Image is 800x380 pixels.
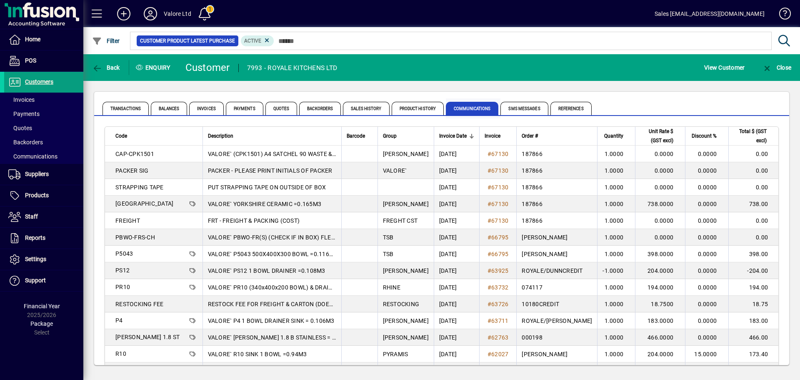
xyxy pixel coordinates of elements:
[728,146,778,162] td: 0.00
[208,351,307,357] span: VALORE` R10 SINK 1 BOWL =0.94M3
[24,303,60,310] span: Financial Year
[685,162,728,179] td: 0.0000
[491,234,508,241] span: 66795
[115,234,155,241] span: PBWO-FRS-CH
[635,246,685,262] td: 398.0000
[487,251,491,257] span: #
[728,262,778,279] td: -204.00
[487,317,491,324] span: #
[635,296,685,312] td: 18.7500
[491,317,508,324] span: 63711
[383,334,429,341] span: [PERSON_NAME]
[4,206,83,227] a: Staff
[25,78,53,85] span: Customers
[728,196,778,212] td: 738.00
[516,329,597,346] td: 000198
[734,127,767,145] span: Total $ (GST excl)
[434,196,479,212] td: [DATE]
[25,57,36,64] span: POS
[485,299,512,309] a: #63726
[635,146,685,162] td: 0.0000
[762,64,791,71] span: Close
[491,251,508,257] span: 66795
[434,179,479,196] td: [DATE]
[491,201,508,207] span: 67130
[597,279,635,296] td: 1.0000
[434,212,479,229] td: [DATE]
[685,279,728,296] td: 0.0000
[685,329,728,346] td: 0.0000
[92,38,120,44] span: Filter
[522,131,592,141] div: Order #
[244,38,261,44] span: Active
[728,179,778,196] td: 0.00
[635,262,685,279] td: 204.0000
[487,201,491,207] span: #
[690,131,724,141] div: Discount %
[383,131,397,141] span: Group
[597,229,635,246] td: 1.0000
[208,251,338,257] span: VALORE` P5043 500X400X300 BOWL =0.116M3
[4,270,83,291] a: Support
[635,362,685,379] td: 204.0000
[487,284,491,291] span: #
[115,151,154,157] span: CAP-CPK1501
[434,279,479,296] td: [DATE]
[597,162,635,179] td: 1.0000
[434,362,479,379] td: [DATE]
[602,131,631,141] div: Quantity
[516,229,597,246] td: [PERSON_NAME]
[25,213,38,220] span: Staff
[115,301,164,307] span: RESTOCKING FEE
[640,127,681,145] div: Unit Rate $ (GST excl)
[115,317,123,324] span: P4
[4,135,83,149] a: Backorders
[247,61,337,75] div: 7993 - ROYALE KITCHENS LTD
[597,246,635,262] td: 1.0000
[392,102,444,115] span: Product History
[487,217,491,224] span: #
[383,267,429,274] span: [PERSON_NAME]
[164,7,191,20] div: Valore Ltd
[4,249,83,270] a: Settings
[208,317,335,324] span: VALORE` P4 1 BOWL DRAINER SINK = 0.106M3
[434,262,479,279] td: [DATE]
[635,212,685,229] td: 0.0000
[516,196,597,212] td: 187866
[185,61,230,74] div: Customer
[115,131,197,141] div: Code
[115,350,126,357] span: R10
[383,151,429,157] span: [PERSON_NAME]
[635,179,685,196] td: 0.0000
[208,151,390,157] span: VALORE` (CPK1501) A4 SATCHEL 90 WASTE & SQUARE OVERFLOW
[635,312,685,329] td: 183.0000
[115,217,140,224] span: FREIGHT
[597,262,635,279] td: -1.0000
[685,262,728,279] td: 0.0000
[8,139,43,146] span: Backorders
[491,167,508,174] span: 67130
[485,183,512,192] a: #67130
[383,251,394,257] span: TSB
[597,146,635,162] td: 1.0000
[102,102,149,115] span: Transactions
[4,29,83,50] a: Home
[151,102,187,115] span: Balances
[265,102,297,115] span: Quotes
[491,284,508,291] span: 63732
[434,346,479,362] td: [DATE]
[516,246,597,262] td: [PERSON_NAME]
[208,131,336,141] div: Description
[728,212,778,229] td: 0.00
[685,296,728,312] td: 0.0000
[226,102,263,115] span: Payments
[115,167,149,174] span: PACKER SIG
[704,61,745,74] span: View Customer
[635,329,685,346] td: 466.0000
[90,60,122,75] button: Back
[383,284,400,291] span: RHINE
[347,131,372,141] div: Barcode
[485,333,512,342] a: #62763
[434,146,479,162] td: [DATE]
[728,329,778,346] td: 466.00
